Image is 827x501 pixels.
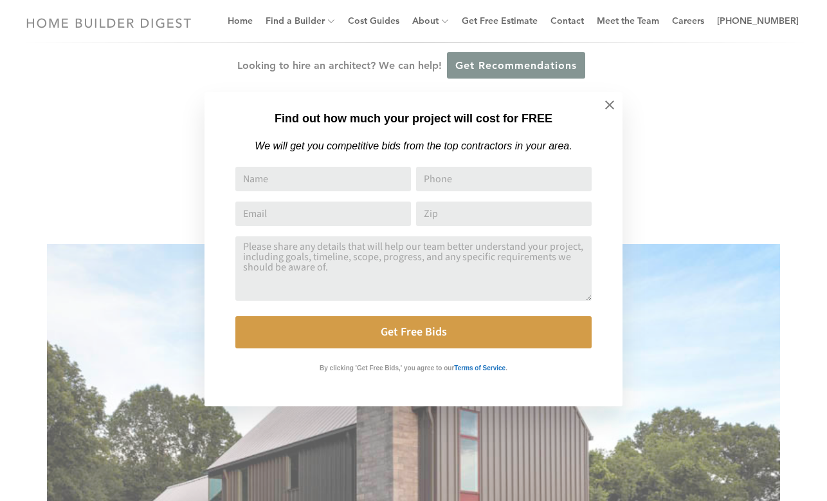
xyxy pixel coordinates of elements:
em: We will get you competitive bids from the top contractors in your area. [255,140,572,151]
button: Close [587,82,632,128]
button: Get Free Bids [235,316,592,348]
input: Email Address [235,202,411,226]
a: Terms of Service [454,361,505,372]
strong: By clicking 'Get Free Bids,' you agree to our [320,364,454,372]
strong: Terms of Service [454,364,505,372]
input: Name [235,167,411,191]
strong: Find out how much your project will cost for FREE [275,112,552,125]
textarea: Comment or Message [235,236,592,301]
strong: . [505,364,507,372]
input: Zip [416,202,592,226]
iframe: Drift Widget Chat Controller [580,408,812,486]
input: Phone [416,167,592,191]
